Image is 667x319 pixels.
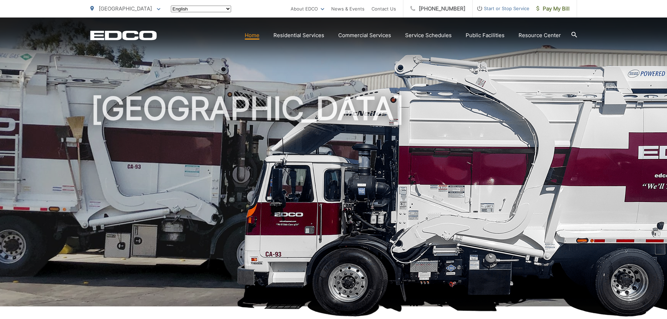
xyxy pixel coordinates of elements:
a: Resource Center [519,31,561,40]
a: Commercial Services [338,31,391,40]
a: About EDCO [291,5,324,13]
h1: [GEOGRAPHIC_DATA] [90,91,577,313]
span: [GEOGRAPHIC_DATA] [99,5,152,12]
a: Contact Us [371,5,396,13]
a: Residential Services [273,31,324,40]
select: Select a language [171,6,231,12]
a: Service Schedules [405,31,452,40]
a: EDCD logo. Return to the homepage. [90,30,157,40]
a: Public Facilities [466,31,505,40]
span: Pay My Bill [536,5,570,13]
a: News & Events [331,5,364,13]
a: Home [245,31,259,40]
